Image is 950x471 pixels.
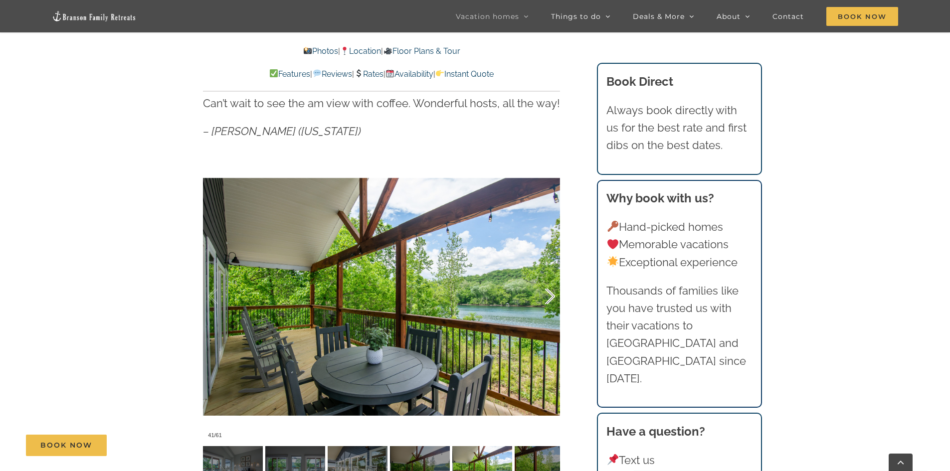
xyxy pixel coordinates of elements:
a: Instant Quote [435,69,494,79]
img: 🎥 [384,47,392,55]
img: 📍 [341,47,349,55]
img: 💲 [355,69,363,77]
img: 📌 [607,454,618,465]
img: ❤️ [607,239,618,250]
h3: Have a question? [606,423,752,441]
h3: Why book with us? [606,189,752,207]
span: Book Now [40,441,92,450]
p: | | | | [203,68,560,81]
p: Stellar! Cozy, yet light and crisp! Absolutely spotless! WONDERMOUS! Can’t wait to see the am vie... [203,77,560,112]
a: Reviews [312,69,352,79]
img: 👉 [436,69,444,77]
a: Floor Plans & Tour [383,46,460,56]
img: 🔑 [607,221,618,232]
p: Hand-picked homes Memorable vacations Exceptional experience [606,218,752,271]
a: Photos [303,46,338,56]
p: Thousands of families like you have trusted us with their vacations to [GEOGRAPHIC_DATA] and [GEO... [606,282,752,387]
span: Book Now [826,7,898,26]
span: About [717,13,741,20]
img: 🌟 [607,256,618,267]
em: – [PERSON_NAME] ([US_STATE]) [203,125,361,138]
h3: Book Direct [606,73,752,91]
a: Location [340,46,381,56]
span: Things to do [551,13,601,20]
a: Book Now [26,435,107,456]
a: Rates [354,69,383,79]
p: Always book directly with us for the best rate and first dibs on the best dates. [606,102,752,155]
img: 📸 [304,47,312,55]
img: 📆 [386,69,394,77]
a: Availability [385,69,433,79]
img: Branson Family Retreats Logo [52,10,137,22]
span: Vacation homes [456,13,519,20]
img: 💬 [313,69,321,77]
p: | | [203,45,560,58]
img: ✅ [270,69,278,77]
span: Contact [772,13,804,20]
a: Features [269,69,310,79]
span: Deals & More [633,13,685,20]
